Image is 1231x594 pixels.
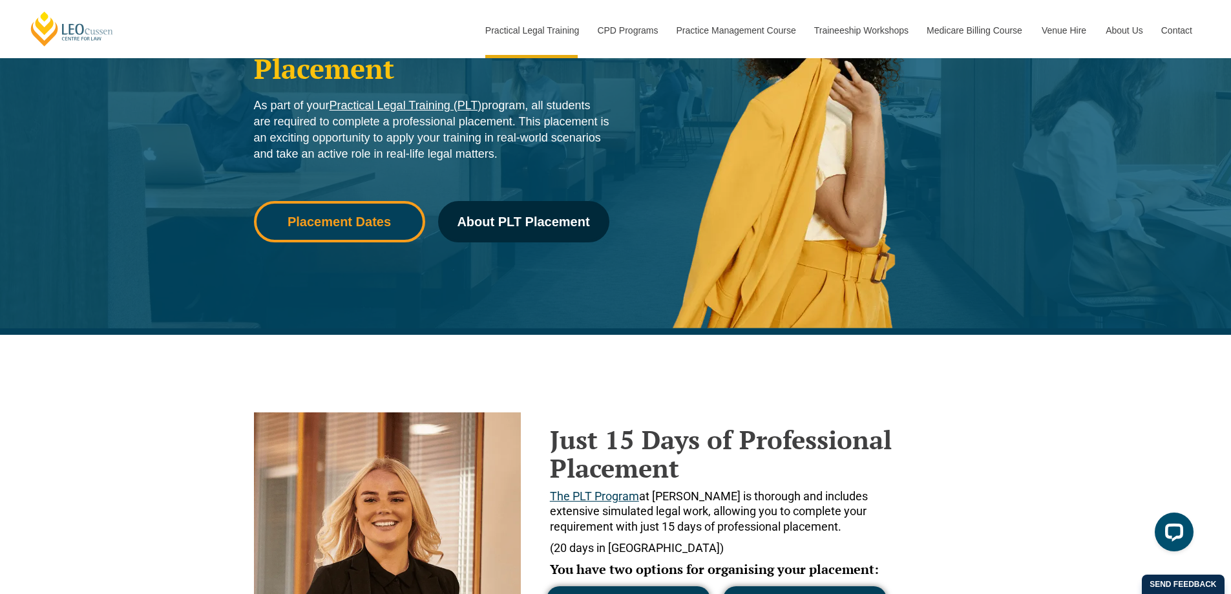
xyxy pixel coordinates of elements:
[330,99,482,112] a: Practical Legal Training (PLT)
[457,215,589,228] span: About PLT Placement
[550,422,892,485] strong: Just 15 Days of Professional Placement
[550,560,879,578] span: You have two options for organising your placement:
[550,541,724,555] span: (20 days in [GEOGRAPHIC_DATA])
[254,19,609,85] h1: Your PLT Professional Placement
[550,489,639,503] a: The PLT Program
[667,3,805,58] a: Practice Management Course
[1096,3,1152,58] a: About Us
[550,489,868,533] span: at [PERSON_NAME] is thorough and includes extensive simulated legal work, allowing you to complet...
[1152,3,1202,58] a: Contact
[254,99,609,160] span: As part of your program, all students are required to complete a professional placement. This pla...
[917,3,1032,58] a: Medicare Billing Course
[254,201,425,242] a: Placement Dates
[1032,3,1096,58] a: Venue Hire
[805,3,917,58] a: Traineeship Workshops
[29,10,115,47] a: [PERSON_NAME] Centre for Law
[587,3,666,58] a: CPD Programs
[438,201,609,242] a: About PLT Placement
[476,3,588,58] a: Practical Legal Training
[1144,507,1199,562] iframe: LiveChat chat widget
[288,215,391,228] span: Placement Dates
